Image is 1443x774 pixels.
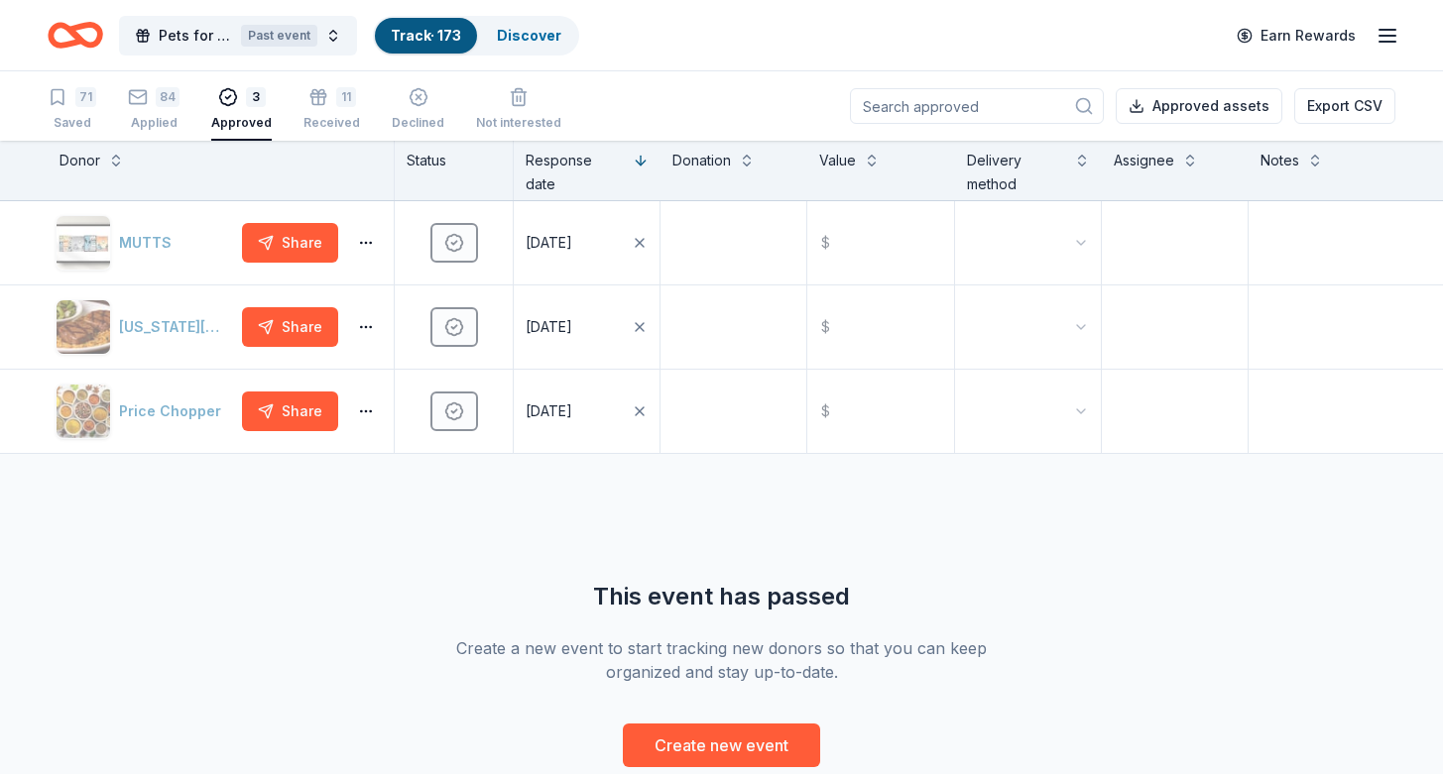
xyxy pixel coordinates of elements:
input: Search approved [850,88,1104,124]
div: 84 [156,87,180,107]
div: Saved [48,115,96,131]
button: Declined [392,79,444,141]
div: Value [819,149,856,172]
div: Declined [392,115,444,131]
div: 11 [336,87,356,107]
div: [DATE] [526,315,572,339]
div: Assignee [1114,149,1174,172]
div: Applied [128,115,180,131]
button: Pets for VetsPast event [119,16,357,55]
div: This event has passed [436,581,1008,612]
div: Delivery method [967,149,1066,196]
div: Status [395,141,514,200]
div: Donation [672,149,731,172]
div: Received [303,115,360,131]
button: Track· 173Discover [373,16,579,55]
button: Not interested [476,79,561,141]
button: 84Applied [128,79,180,141]
button: Share [242,391,338,431]
button: [DATE] [514,370,660,453]
div: Not interested [476,115,561,131]
a: Earn Rewards [1225,18,1368,54]
span: Pets for Vets [159,24,233,48]
button: Export CSV [1294,88,1395,124]
button: Create new event [623,723,820,767]
button: [DATE] [514,201,660,284]
button: Approved assets [1116,88,1282,124]
div: Approved [211,115,272,131]
div: 71 [75,87,96,107]
div: Donor [60,149,100,172]
a: Home [48,12,103,58]
div: 3 [246,87,266,107]
button: Share [242,223,338,263]
div: Past event [241,25,317,47]
a: Discover [497,27,561,44]
div: [DATE] [526,231,572,255]
button: 3Approved [211,79,272,141]
div: Notes [1261,149,1299,172]
div: [DATE] [526,399,572,423]
div: Create a new event to start tracking new donors so that you can keep organized and stay up-to-date. [436,636,1008,684]
button: Share [242,307,338,347]
div: Response date [526,149,625,196]
button: 71Saved [48,79,96,141]
a: Track· 173 [391,27,461,44]
button: [DATE] [514,285,660,369]
button: 11Received [303,79,360,141]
